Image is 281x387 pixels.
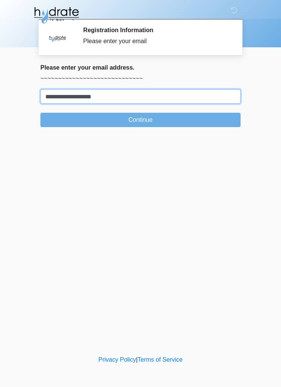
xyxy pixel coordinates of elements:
[46,26,69,49] img: Agent Avatar
[137,356,182,363] a: Terms of Service
[33,6,80,25] img: Hydrate IV Bar - Glendale Logo
[99,356,136,363] a: Privacy Policy
[40,74,241,83] p: ~~~~~~~~~~~~~~~~~~~~~~~~~~~~~
[40,113,241,127] button: Continue
[40,64,241,71] h2: Please enter your email address.
[136,356,137,363] a: |
[83,37,229,46] div: Please enter your email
